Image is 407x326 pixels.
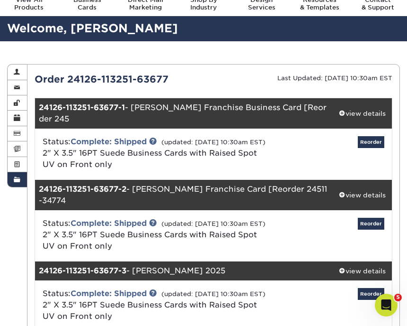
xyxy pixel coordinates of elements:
strong: 24126-113251-63677-2 [39,185,126,194]
span: 2" X 3.5" 16PT Suede Business Cards with Raised Spot UV on Front only [43,149,257,169]
a: Complete: Shipped [71,289,147,298]
div: - [PERSON_NAME] 2025 [35,261,333,280]
a: view details [332,261,392,280]
div: view details [332,266,392,276]
div: Order 24126-113251-63677 [27,72,213,86]
a: Complete: Shipped [71,137,147,146]
span: 2" X 3.5" 16PT Suede Business Cards with Raised Spot UV on Front only [43,230,257,251]
div: Status: [35,136,273,170]
small: Last Updated: [DATE] 10:30am EST [277,75,392,82]
a: Reorder [358,136,384,148]
div: Status: [35,288,273,322]
iframe: Intercom live chat [375,294,398,317]
div: - [PERSON_NAME] Franchise Card [Reorder 24511-34774 [35,180,333,210]
small: (updated: [DATE] 10:30am EST) [161,290,265,298]
div: - [PERSON_NAME] Franchise Business Card [Reorder 245 [35,98,333,129]
strong: 24126-113251-63677-1 [39,103,125,112]
a: Reorder [358,288,384,300]
div: view details [332,109,392,118]
a: Reorder [358,218,384,230]
div: Status: [35,218,273,252]
small: (updated: [DATE] 10:30am EST) [161,139,265,146]
small: (updated: [DATE] 10:30am EST) [161,220,265,227]
a: Complete: Shipped [71,219,147,228]
a: view details [332,98,392,129]
a: view details [332,180,392,210]
span: 5 [394,294,402,301]
span: 2" X 3.5" 16PT Suede Business Cards with Raised Spot UV on Front only [43,300,257,321]
strong: 24126-113251-63677-3 [39,266,126,275]
div: view details [332,190,392,200]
